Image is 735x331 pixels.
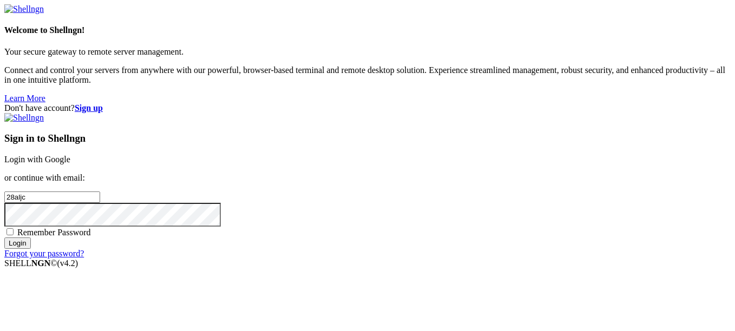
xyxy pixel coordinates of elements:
div: Don't have account? [4,103,731,113]
a: Sign up [75,103,103,112]
input: Email address [4,191,100,203]
input: Remember Password [6,228,14,235]
h4: Welcome to Shellngn! [4,25,731,35]
span: 4.2.0 [57,259,78,268]
p: Connect and control your servers from anywhere with our powerful, browser-based terminal and remo... [4,65,731,85]
p: or continue with email: [4,173,731,183]
a: Login with Google [4,155,70,164]
span: Remember Password [17,228,91,237]
img: Shellngn [4,113,44,123]
a: Forgot your password? [4,249,84,258]
p: Your secure gateway to remote server management. [4,47,731,57]
img: Shellngn [4,4,44,14]
h3: Sign in to Shellngn [4,133,731,144]
input: Login [4,237,31,249]
b: NGN [31,259,51,268]
a: Learn More [4,94,45,103]
span: SHELL © [4,259,78,268]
